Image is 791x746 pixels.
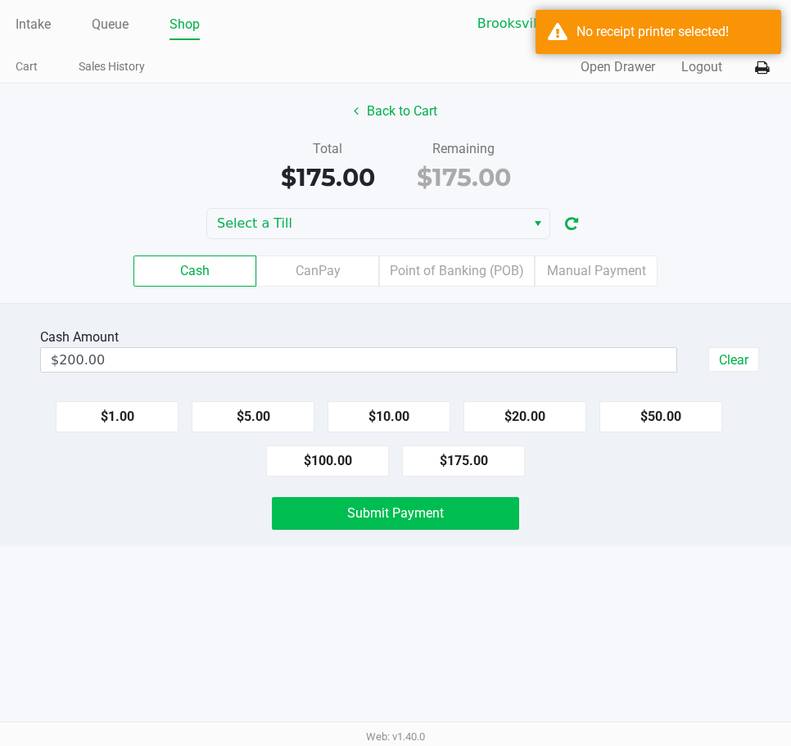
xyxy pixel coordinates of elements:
[272,159,383,196] div: $175.00
[343,96,448,127] button: Back to Cart
[40,328,125,347] div: Cash Amount
[192,401,314,432] button: $5.00
[535,255,658,287] label: Manual Payment
[272,497,519,530] button: Submit Payment
[408,139,519,159] div: Remaining
[463,401,586,432] button: $20.00
[328,401,450,432] button: $10.00
[379,255,535,287] label: Point of Banking (POB)
[708,347,759,372] button: Clear
[56,401,179,432] button: $1.00
[681,57,722,77] button: Logout
[169,13,200,36] a: Shop
[366,730,425,743] span: Web: v1.40.0
[402,445,525,477] button: $175.00
[347,505,444,521] span: Submit Payment
[576,22,769,42] div: No receipt printer selected!
[526,209,549,238] button: Select
[256,255,379,287] label: CanPay
[581,57,655,77] button: Open Drawer
[599,401,722,432] button: $50.00
[92,13,129,36] a: Queue
[16,13,51,36] a: Intake
[272,139,383,159] div: Total
[408,159,519,196] div: $175.00
[16,57,38,77] a: Cart
[217,214,516,233] span: Select a Till
[133,255,256,287] label: Cash
[266,445,389,477] button: $100.00
[647,9,671,38] button: Select
[79,57,145,77] a: Sales History
[477,14,637,34] span: Brooksville WC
